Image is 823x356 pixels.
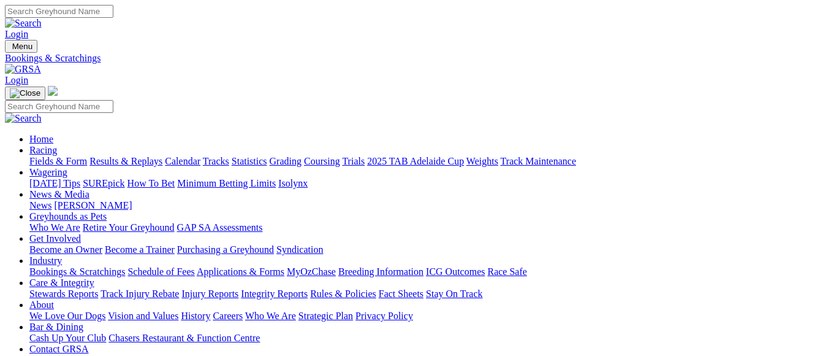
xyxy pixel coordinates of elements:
[105,244,175,255] a: Become a Trainer
[5,5,113,18] input: Search
[5,87,45,100] button: Toggle navigation
[29,200,818,211] div: News & Media
[29,200,51,211] a: News
[197,266,284,277] a: Applications & Forms
[355,311,413,321] a: Privacy Policy
[304,156,340,166] a: Coursing
[177,178,276,188] a: Minimum Betting Limits
[29,322,83,332] a: Bar & Dining
[29,134,53,144] a: Home
[342,156,365,166] a: Trials
[298,311,353,321] a: Strategic Plan
[29,233,81,244] a: Get Involved
[29,244,818,255] div: Get Involved
[29,244,102,255] a: Become an Owner
[213,311,243,321] a: Careers
[466,156,498,166] a: Weights
[29,311,818,322] div: About
[89,156,162,166] a: Results & Replays
[5,113,42,124] img: Search
[48,86,58,96] img: logo-grsa-white.png
[245,311,296,321] a: Who We Are
[29,189,89,199] a: News & Media
[127,266,194,277] a: Schedule of Fees
[5,18,42,29] img: Search
[29,277,94,288] a: Care & Integrity
[276,244,323,255] a: Syndication
[29,266,125,277] a: Bookings & Scratchings
[426,266,485,277] a: ICG Outcomes
[29,300,54,310] a: About
[101,288,179,299] a: Track Injury Rebate
[29,333,106,343] a: Cash Up Your Club
[177,244,274,255] a: Purchasing a Greyhound
[29,288,98,299] a: Stewards Reports
[29,167,67,177] a: Wagering
[379,288,423,299] a: Fact Sheets
[29,222,818,233] div: Greyhounds as Pets
[127,178,175,188] a: How To Bet
[5,40,37,53] button: Toggle navigation
[5,64,41,75] img: GRSA
[367,156,464,166] a: 2025 TAB Adelaide Cup
[12,42,32,51] span: Menu
[5,29,28,39] a: Login
[241,288,308,299] a: Integrity Reports
[29,156,818,167] div: Racing
[5,75,28,85] a: Login
[29,344,88,354] a: Contact GRSA
[29,178,80,188] a: [DATE] Tips
[426,288,482,299] a: Stay On Track
[29,178,818,189] div: Wagering
[29,222,80,233] a: Who We Are
[232,156,267,166] a: Statistics
[83,178,124,188] a: SUREpick
[54,200,132,211] a: [PERSON_NAME]
[29,288,818,300] div: Care & Integrity
[270,156,302,166] a: Grading
[29,145,57,155] a: Racing
[83,222,175,233] a: Retire Your Greyhound
[29,255,62,266] a: Industry
[203,156,229,166] a: Tracks
[181,311,210,321] a: History
[29,266,818,277] div: Industry
[10,88,40,98] img: Close
[501,156,576,166] a: Track Maintenance
[29,156,87,166] a: Fields & Form
[108,333,260,343] a: Chasers Restaurant & Function Centre
[310,288,376,299] a: Rules & Policies
[5,53,818,64] a: Bookings & Scratchings
[29,311,105,321] a: We Love Our Dogs
[5,100,113,113] input: Search
[181,288,238,299] a: Injury Reports
[338,266,423,277] a: Breeding Information
[278,178,308,188] a: Isolynx
[29,333,818,344] div: Bar & Dining
[487,266,526,277] a: Race Safe
[29,211,107,222] a: Greyhounds as Pets
[177,222,263,233] a: GAP SA Assessments
[287,266,336,277] a: MyOzChase
[108,311,178,321] a: Vision and Values
[165,156,200,166] a: Calendar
